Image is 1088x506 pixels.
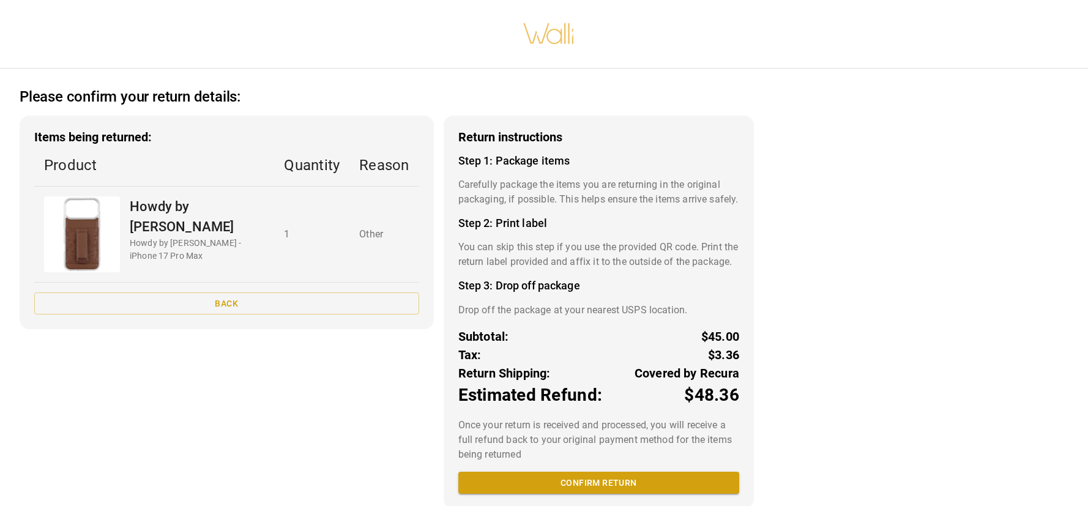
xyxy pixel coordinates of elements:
[130,237,264,262] p: Howdy by [PERSON_NAME] - iPhone 17 Pro Max
[284,154,340,176] p: Quantity
[458,279,739,292] h4: Step 3: Drop off package
[458,346,482,364] p: Tax:
[359,154,409,176] p: Reason
[458,154,739,168] h4: Step 1: Package items
[523,7,575,60] img: walli-inc.myshopify.com
[44,154,264,176] p: Product
[130,196,264,237] p: Howdy by [PERSON_NAME]
[458,418,739,462] p: Once your return is received and processed, you will receive a full refund back to your original ...
[684,382,739,408] p: $48.36
[458,217,739,230] h4: Step 2: Print label
[458,177,739,207] p: Carefully package the items you are returning in the original packaging, if possible. This helps ...
[458,382,602,408] p: Estimated Refund:
[20,88,240,106] h2: Please confirm your return details:
[34,130,419,144] h3: Items being returned:
[458,130,739,144] h3: Return instructions
[458,303,739,318] p: Drop off the package at your nearest USPS location.
[284,227,340,242] p: 1
[635,364,739,382] p: Covered by Recura
[458,327,509,346] p: Subtotal:
[458,472,739,494] button: Confirm return
[34,292,419,315] button: Back
[708,346,739,364] p: $3.36
[458,240,739,269] p: You can skip this step if you use the provided QR code. Print the return label provided and affix...
[458,364,551,382] p: Return Shipping:
[359,227,409,242] p: Other
[701,327,739,346] p: $45.00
